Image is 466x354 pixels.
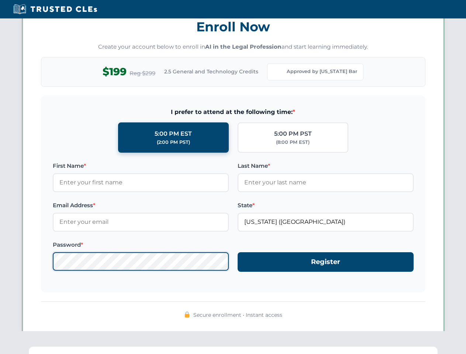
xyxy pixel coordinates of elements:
img: 🔒 [184,312,190,317]
span: Secure enrollment • Instant access [193,311,282,319]
span: $199 [103,63,127,80]
span: Reg $299 [130,69,155,78]
input: Florida (FL) [238,213,414,231]
p: Create your account below to enroll in and start learning immediately. [41,43,425,51]
img: Trusted CLEs [11,4,99,15]
span: 2.5 General and Technology Credits [164,67,258,76]
input: Enter your email [53,213,229,231]
input: Enter your last name [238,173,414,192]
label: Last Name [238,162,414,170]
div: 5:00 PM EST [155,129,192,139]
h3: Enroll Now [41,15,425,38]
img: Florida Bar [273,67,284,77]
div: 5:00 PM PST [274,129,312,139]
button: Register [238,252,414,272]
label: First Name [53,162,229,170]
strong: AI in the Legal Profession [205,43,282,50]
span: I prefer to attend at the following time: [53,107,414,117]
label: Password [53,240,229,249]
span: Approved by [US_STATE] Bar [287,68,357,75]
div: (8:00 PM EST) [276,139,310,146]
div: (2:00 PM PST) [157,139,190,146]
label: Email Address [53,201,229,210]
input: Enter your first name [53,173,229,192]
label: State [238,201,414,210]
